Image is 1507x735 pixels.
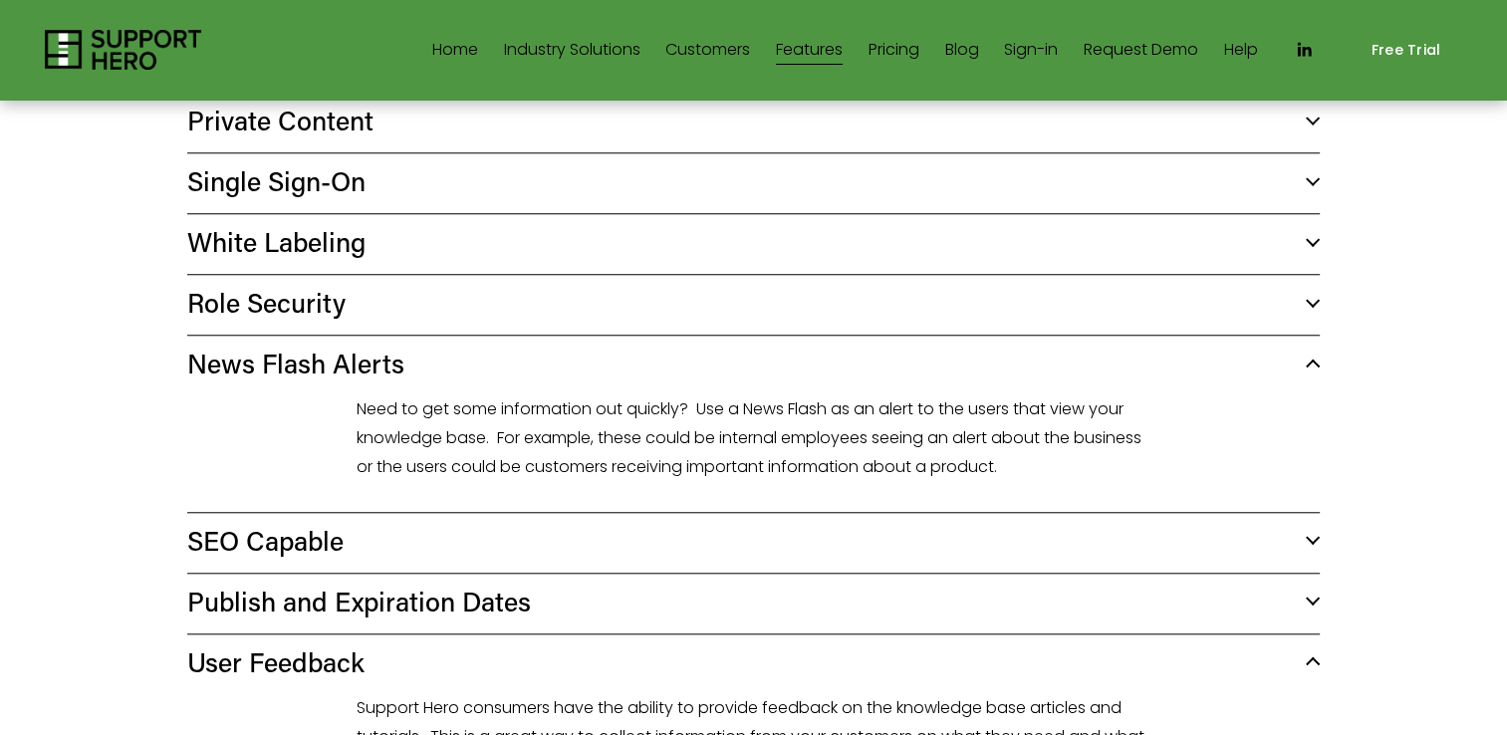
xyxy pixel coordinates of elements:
[187,513,1321,573] button: SEO Capable
[187,346,1307,380] span: News Flash Alerts
[504,34,640,66] a: folder dropdown
[187,214,1321,274] button: White Labeling
[187,395,1321,511] div: News Flash Alerts
[1294,40,1314,60] a: LinkedIn
[187,103,1307,137] span: Private Content
[187,644,1307,679] span: User Feedback
[944,34,978,66] a: Blog
[187,93,1321,152] button: Private Content
[869,34,919,66] a: Pricing
[665,34,750,66] a: Customers
[187,275,1321,335] button: Role Security
[187,336,1321,395] button: News Flash Alerts
[187,224,1307,259] span: White Labeling
[1004,34,1058,66] a: Sign-in
[45,30,201,70] img: Support Hero
[187,584,1307,618] span: Publish and Expiration Dates
[1224,34,1258,66] a: Help
[187,285,1307,320] span: Role Security
[776,34,843,66] a: Features
[1084,34,1198,66] a: Request Demo
[1350,27,1461,74] a: Free Trial
[187,523,1307,558] span: SEO Capable
[432,34,478,66] a: Home
[187,153,1321,213] button: Single Sign-On
[187,634,1321,694] button: User Feedback
[504,36,640,65] span: Industry Solutions
[187,574,1321,633] button: Publish and Expiration Dates
[357,395,1149,481] p: Need to get some information out quickly? Use a News Flash as an alert to the users that view you...
[187,163,1307,198] span: Single Sign-On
